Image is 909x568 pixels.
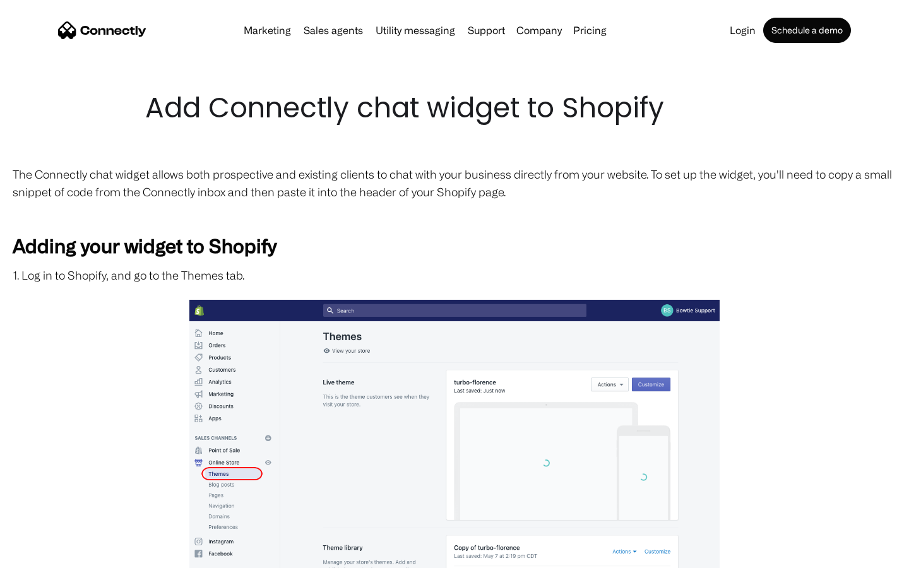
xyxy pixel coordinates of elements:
[13,546,76,564] aside: Language selected: English
[568,25,612,35] a: Pricing
[463,25,510,35] a: Support
[239,25,296,35] a: Marketing
[725,25,761,35] a: Login
[13,235,276,256] strong: Adding your widget to Shopify
[145,88,764,127] h1: Add Connectly chat widget to Shopify
[763,18,851,43] a: Schedule a demo
[371,25,460,35] a: Utility messaging
[25,546,76,564] ul: Language list
[13,266,896,284] p: 1. Log in to Shopify, and go to the Themes tab.
[13,165,896,201] p: The Connectly chat widget allows both prospective and existing clients to chat with your business...
[516,21,562,39] div: Company
[299,25,368,35] a: Sales agents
